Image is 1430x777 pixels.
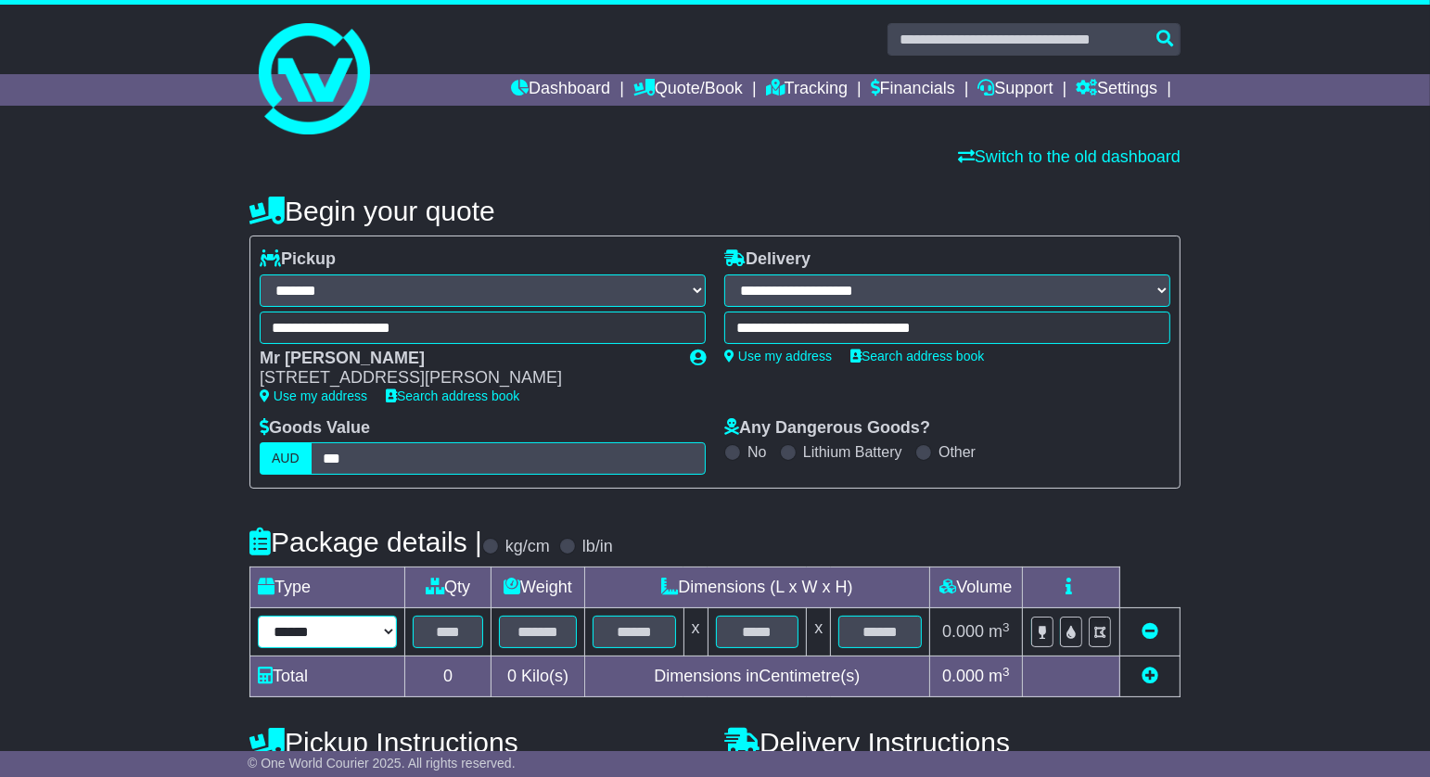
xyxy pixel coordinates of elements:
label: Pickup [260,249,336,270]
label: Any Dangerous Goods? [724,418,930,439]
span: © One World Courier 2025. All rights reserved. [248,756,516,771]
span: 0.000 [942,622,984,641]
a: Quote/Book [633,74,743,106]
sup: 3 [1002,665,1010,679]
a: Tracking [766,74,848,106]
a: Switch to the old dashboard [958,147,1181,166]
td: Dimensions in Centimetre(s) [584,656,929,697]
label: Goods Value [260,418,370,439]
td: Type [250,567,405,608]
span: m [989,667,1010,685]
a: Search address book [850,349,984,363]
label: Other [938,443,976,461]
sup: 3 [1002,620,1010,634]
label: lb/in [582,537,613,557]
td: x [807,608,831,656]
span: 0 [507,667,517,685]
span: 0.000 [942,667,984,685]
td: Dimensions (L x W x H) [584,567,929,608]
a: Search address book [386,388,519,403]
span: m [989,622,1010,641]
a: Support [978,74,1053,106]
h4: Delivery Instructions [724,727,1181,758]
a: Add new item [1142,667,1158,685]
a: Dashboard [511,74,610,106]
td: Total [250,656,405,697]
a: Use my address [724,349,832,363]
label: Lithium Battery [803,443,902,461]
div: Mr [PERSON_NAME] [260,349,671,369]
h4: Begin your quote [249,196,1181,226]
td: Volume [929,567,1022,608]
label: No [747,443,766,461]
label: AUD [260,442,312,475]
a: Use my address [260,388,367,403]
div: [STREET_ADDRESS][PERSON_NAME] [260,368,671,388]
h4: Package details | [249,527,482,557]
a: Financials [871,74,955,106]
td: 0 [405,656,492,697]
a: Settings [1076,74,1157,106]
td: Kilo(s) [492,656,585,697]
a: Remove this item [1142,622,1158,641]
td: x [683,608,708,656]
h4: Pickup Instructions [249,727,706,758]
td: Weight [492,567,585,608]
td: Qty [405,567,492,608]
label: kg/cm [505,537,550,557]
label: Delivery [724,249,811,270]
